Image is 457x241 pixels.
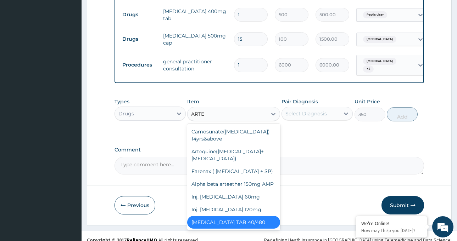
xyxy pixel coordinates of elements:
[187,165,280,178] div: Farenax ( [MEDICAL_DATA] + SP)
[361,220,422,226] div: We're Online!
[187,145,280,165] div: Artequine([MEDICAL_DATA]+[MEDICAL_DATA])
[187,125,280,145] div: Camosunate([MEDICAL_DATA]) 14yrs&above
[187,178,280,190] div: Alpha beta arteether 150mg AMP
[116,4,133,21] div: Minimize live chat window
[160,54,230,76] td: general practitioner consultation
[119,8,160,21] td: Drugs
[282,98,318,105] label: Pair Diagnosis
[119,33,160,46] td: Drugs
[187,216,280,229] div: [MEDICAL_DATA] TAB 40/480
[115,99,129,105] label: Types
[41,74,98,146] span: We're online!
[13,35,29,53] img: d_794563401_company_1708531726252_794563401
[363,11,387,18] span: Peptic ulcer
[4,163,135,188] textarea: Type your message and hit 'Enter'
[363,65,374,73] span: + 4
[363,36,396,43] span: [MEDICAL_DATA]
[160,4,230,25] td: [MEDICAL_DATA] 400mg tab
[361,228,422,234] p: How may I help you today?
[187,203,280,216] div: Inj. [MEDICAL_DATA] 120mg
[187,98,199,105] label: Item
[187,190,280,203] div: Inj. [MEDICAL_DATA] 60mg
[387,107,418,121] button: Add
[118,110,134,117] div: Drugs
[160,29,230,50] td: [MEDICAL_DATA] 500mg cap
[285,110,327,117] div: Select Diagnosis
[381,196,424,214] button: Submit
[115,147,424,153] label: Comment
[115,196,155,214] button: Previous
[355,98,380,105] label: Unit Price
[119,58,160,71] td: Procedures
[363,58,396,65] span: [MEDICAL_DATA]
[37,40,119,49] div: Chat with us now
